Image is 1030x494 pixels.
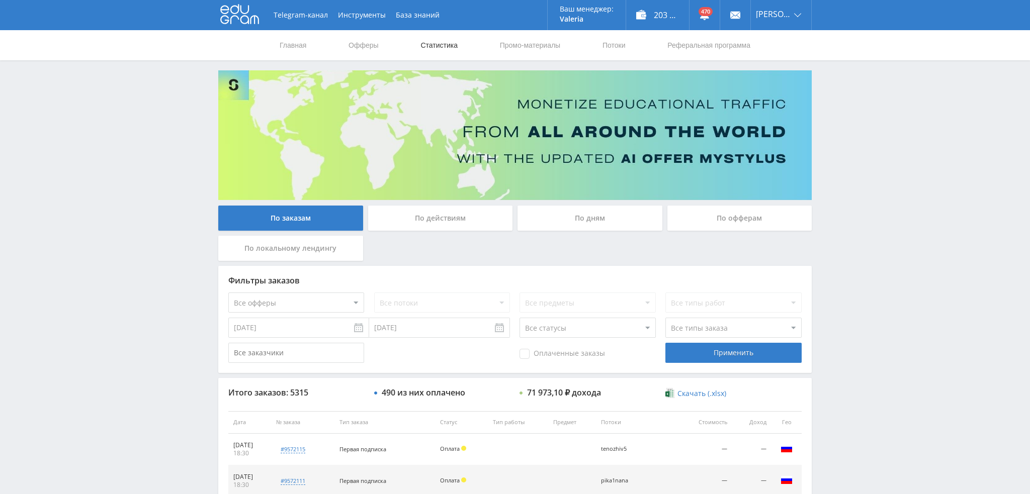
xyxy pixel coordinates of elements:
[665,343,801,363] div: Применить
[667,206,812,231] div: По офферам
[228,343,364,363] input: Все заказчики
[666,30,751,60] a: Реферальная программа
[560,15,614,23] p: Valeria
[218,236,363,261] div: По локальному лендингу
[218,206,363,231] div: По заказам
[518,206,662,231] div: По дням
[756,10,791,18] span: [PERSON_NAME]
[368,206,513,231] div: По действиям
[348,30,380,60] a: Офферы
[218,70,812,200] img: Banner
[419,30,459,60] a: Статистика
[279,30,307,60] a: Главная
[228,276,802,285] div: Фильтры заказов
[560,5,614,13] p: Ваш менеджер:
[602,30,627,60] a: Потоки
[520,349,605,359] span: Оплаченные заказы
[499,30,561,60] a: Промо-материалы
